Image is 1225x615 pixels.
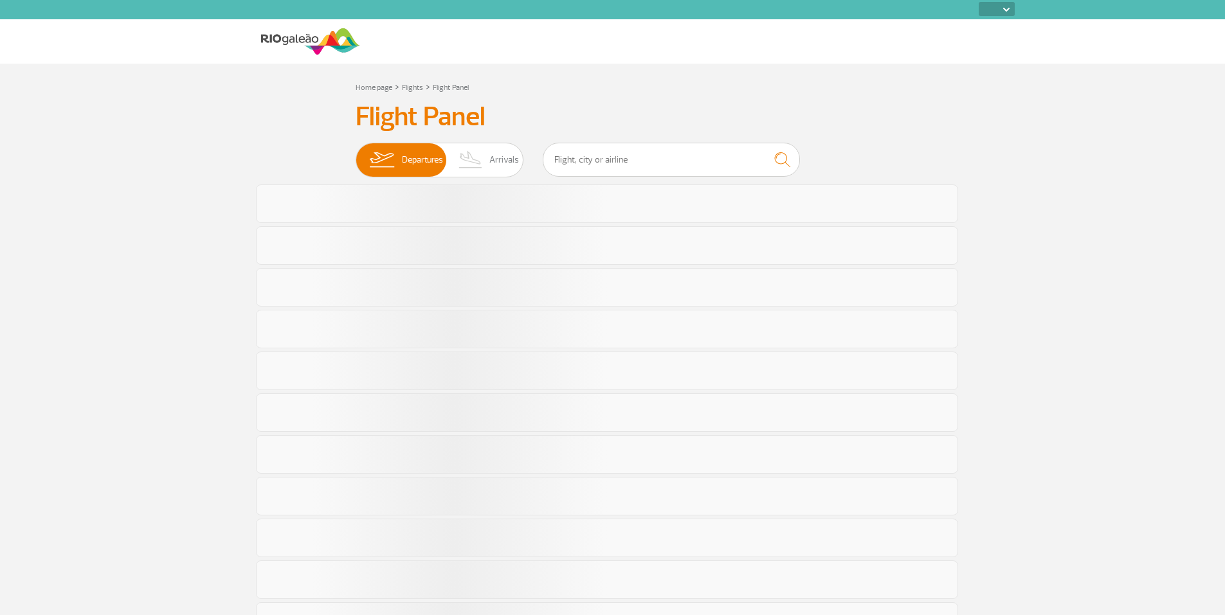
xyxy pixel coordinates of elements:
span: Arrivals [489,143,519,177]
span: Departures [402,143,443,177]
input: Flight, city or airline [543,143,800,177]
h3: Flight Panel [356,101,870,133]
a: Flight Panel [433,83,469,93]
a: Home page [356,83,392,93]
a: Flights [402,83,423,93]
img: slider-embarque [361,143,402,177]
img: slider-desembarque [452,143,490,177]
a: > [426,79,430,94]
a: > [395,79,399,94]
